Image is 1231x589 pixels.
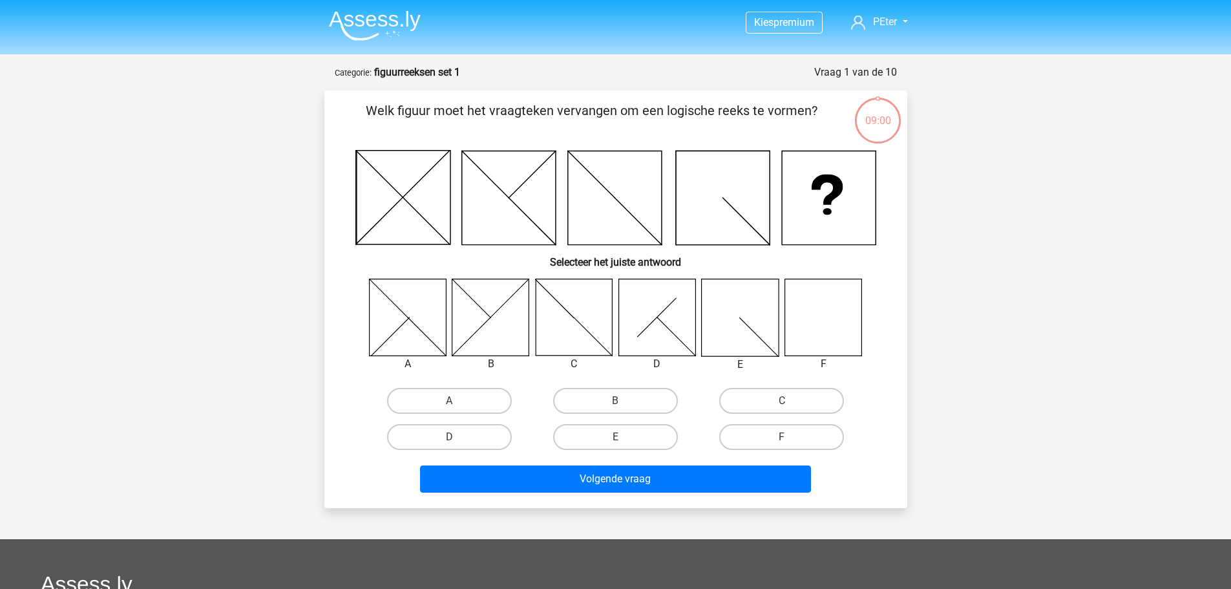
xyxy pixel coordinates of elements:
div: B [442,356,540,372]
label: F [719,424,844,450]
span: Kies [754,16,773,28]
div: E [691,357,789,372]
img: Assessly [329,10,421,41]
a: PEter [846,14,912,30]
label: B [553,388,678,414]
button: Volgende vraag [420,466,811,493]
label: C [719,388,844,414]
label: D [387,424,512,450]
div: A [359,356,457,372]
strong: figuurreeksen set 1 [374,66,460,78]
label: A [387,388,512,414]
span: premium [773,16,814,28]
small: Categorie: [335,68,372,78]
div: 09:00 [854,96,902,129]
h6: Selecteer het juiste antwoord [345,246,887,268]
div: D [609,356,706,372]
div: F [775,356,872,372]
label: E [553,424,678,450]
span: PEter [873,16,897,28]
a: Kiespremium [746,14,822,31]
p: Welk figuur moet het vraagteken vervangen om een logische reeks te vormen? [345,101,838,140]
div: C [525,356,623,372]
div: Vraag 1 van de 10 [814,65,897,80]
